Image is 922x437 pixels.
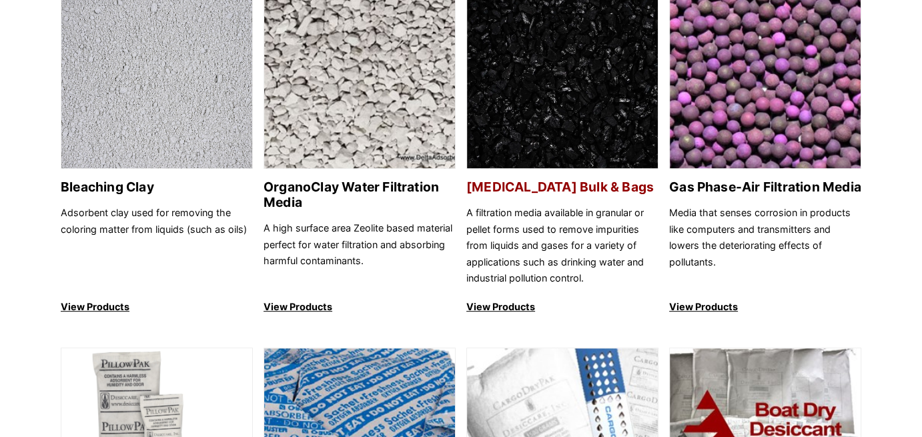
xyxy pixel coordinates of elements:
[466,205,658,286] p: A filtration media available in granular or pellet forms used to remove impurities from liquids a...
[264,220,456,286] p: A high surface area Zeolite based material perfect for water filtration and absorbing harmful con...
[61,205,253,286] p: Adsorbent clay used for removing the coloring matter from liquids (such as oils)
[61,179,253,195] h2: Bleaching Clay
[61,299,253,315] p: View Products
[669,179,861,195] h2: Gas Phase-Air Filtration Media
[264,299,456,315] p: View Products
[669,299,861,315] p: View Products
[466,299,658,315] p: View Products
[669,205,861,286] p: Media that senses corrosion in products like computers and transmitters and lowers the deteriorat...
[264,179,456,210] h2: OrganoClay Water Filtration Media
[466,179,658,195] h2: [MEDICAL_DATA] Bulk & Bags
